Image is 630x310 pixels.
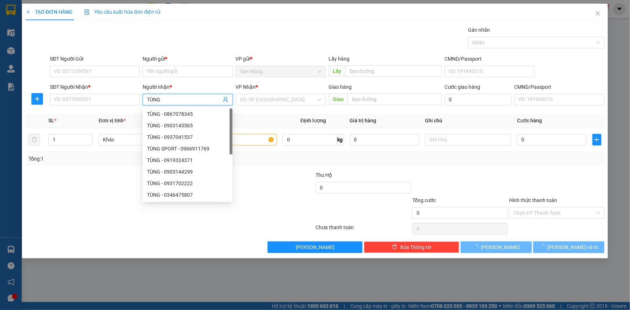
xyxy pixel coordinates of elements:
[143,120,233,131] div: TÙNG - 0903145565
[392,244,397,250] span: delete
[26,9,73,15] span: TẠO ĐƠN HÀNG
[191,134,277,145] input: VD: Bàn, Ghế
[461,241,532,253] button: [PERSON_NAME]
[143,178,233,189] div: TÙNG - 0931702222
[445,55,535,63] div: CMND/Passport
[422,114,514,128] th: Ghi chú
[445,94,512,105] input: Cước giao hàng
[533,241,604,253] button: [PERSON_NAME] và In
[468,27,490,33] label: Gán nhãn
[481,243,520,251] span: [PERSON_NAME]
[236,55,326,63] div: VP gửi
[143,55,233,63] div: Người gửi
[509,197,557,203] label: Hình thức thanh toán
[147,145,228,153] div: TÙNG SPORT - 0966911769
[84,9,90,15] img: icon
[473,244,481,249] span: loading
[329,65,345,77] span: Lấy
[595,10,601,16] span: close
[345,65,442,77] input: Dọc đường
[548,243,598,251] span: [PERSON_NAME] và In
[50,55,140,63] div: SĐT Người Gửi
[240,66,321,77] span: Tam Nông
[316,172,332,178] span: Thu Hộ
[348,93,442,105] input: Dọc đường
[588,4,608,24] button: Close
[223,97,229,102] span: user-add
[143,154,233,166] div: TÙNG - 0919324371
[296,243,334,251] span: [PERSON_NAME]
[29,155,243,163] div: Tổng: 1
[350,134,420,145] input: 0
[364,241,459,253] button: deleteXóa Thông tin
[143,143,233,154] div: TÙNG SPORT - 0966911769
[445,84,481,90] label: Cước giao hàng
[84,9,160,15] span: Yêu cầu xuất hóa đơn điện tử
[143,189,233,201] div: TÙNG - 0346475807
[147,133,228,141] div: TÙNG - 0937041537
[99,118,126,123] span: Đơn vị tính
[143,131,233,143] div: TÙNG - 0937041537
[143,108,233,120] div: TÙNG - 0867078345
[329,56,349,62] span: Lấy hàng
[26,9,31,14] span: plus
[329,84,352,90] span: Giao hàng
[412,197,436,203] span: Tổng cước
[147,156,228,164] div: TÙNG - 0919324371
[50,83,140,91] div: SĐT Người Nhận
[300,118,326,123] span: Định lượng
[236,84,256,90] span: VP Nhận
[315,223,412,236] div: Chưa thanh toán
[350,118,377,123] span: Giá trị hàng
[103,134,181,145] span: Khác
[29,134,40,145] button: delete
[48,118,54,123] span: SL
[329,93,348,105] span: Giao
[540,244,548,249] span: loading
[32,96,43,102] span: plus
[147,191,228,199] div: TÙNG - 0346475807
[517,118,542,123] span: Cước hàng
[337,134,344,145] span: kg
[592,134,601,145] button: plus
[147,168,228,176] div: TÙNG - 0903144299
[143,83,233,91] div: Người nhận
[593,137,601,143] span: plus
[425,134,511,145] input: Ghi Chú
[514,83,604,91] div: CMND/Passport
[143,166,233,178] div: TÙNG - 0903144299
[147,110,228,118] div: TÙNG - 0867078345
[147,179,228,187] div: TÙNG - 0931702222
[31,93,43,105] button: plus
[147,122,228,130] div: TÙNG - 0903145565
[400,243,431,251] span: Xóa Thông tin
[268,241,363,253] button: [PERSON_NAME]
